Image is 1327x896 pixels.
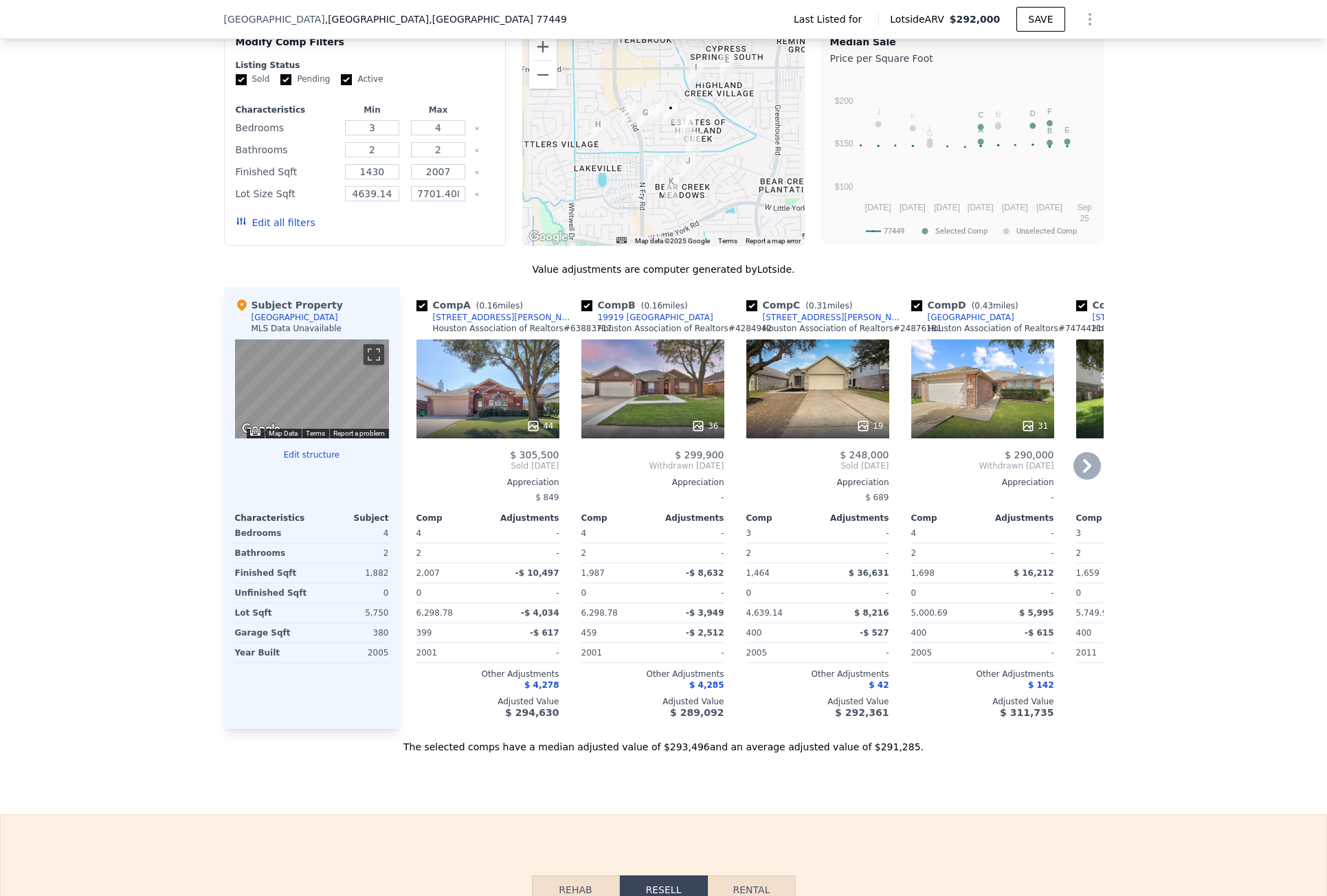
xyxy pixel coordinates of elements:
text: J [876,108,880,116]
div: Garage Sqft [235,623,309,642]
div: Year Built [235,643,309,662]
a: Report a map error [746,237,801,245]
span: $ 36,631 [849,568,889,578]
div: 2 [315,544,389,563]
button: Keyboard shortcuts [616,237,626,243]
div: Modify Comp Filters [236,35,495,60]
div: Subject Property [235,298,343,312]
div: 6707 Enchanted Crest Dr [650,100,665,124]
text: [DATE] [1001,203,1027,212]
span: 0.31 [809,301,827,311]
input: Active [341,74,352,85]
a: [STREET_ADDRESS][PERSON_NAME] [416,312,576,323]
label: Sold [236,74,270,85]
span: $ 305,500 [510,449,559,460]
text: H [995,109,1001,117]
div: Adjustments [983,513,1054,524]
div: Comp E [1076,298,1183,312]
span: $ 311,735 [1000,707,1053,718]
div: Houston Association of Realtors # 78377739 [1093,323,1272,334]
div: Comp [911,513,983,524]
div: - [656,583,724,603]
text: $100 [834,182,853,192]
div: 2011 [1076,643,1145,662]
div: Min [342,104,402,115]
div: 380 [315,623,389,642]
span: Last Listed for [794,12,867,26]
div: Value adjustments are computer generated by Lotside . [224,262,1104,276]
text: [DATE] [934,203,960,212]
text: E [1064,126,1069,134]
button: Clear [474,126,480,131]
div: - [656,643,724,662]
div: 2005 [911,643,980,662]
text: [DATE] [967,203,993,212]
div: [STREET_ADDRESS][PERSON_NAME] [433,312,576,323]
text: $200 [834,96,853,106]
div: - [656,544,724,563]
span: $ 5,995 [1019,608,1053,618]
div: - [985,583,1054,603]
text: 25 [1080,214,1089,223]
div: 5,750 [315,603,389,623]
div: Comp A [416,298,528,312]
div: Bathrooms [236,140,337,159]
div: Appreciation [1076,477,1219,488]
div: Lot Sqft [235,603,309,623]
span: $ 299,900 [675,449,724,460]
div: 36 [691,419,718,433]
div: - [985,544,1054,563]
div: 6926 Eagle Ridge Dr [720,53,735,76]
div: Lot Size Sqft [236,184,337,203]
div: Map [235,339,389,438]
div: Houston Association of Realtors # 24876181 [763,323,942,334]
span: 0 [911,588,917,598]
div: Houston Association of Realtors # 74744210 [928,323,1107,334]
div: Bedrooms [235,524,309,543]
span: $ 142 [1028,680,1054,690]
span: $ 248,000 [840,449,889,460]
div: Comp D [911,298,1024,312]
text: L [996,111,1000,119]
div: Adjustments [818,513,889,524]
div: Comp [416,513,488,524]
text: Selected Comp [935,227,988,236]
div: - [985,524,1054,543]
div: 31 [1021,419,1048,433]
span: 0.16 [644,301,662,311]
div: Bathrooms [235,544,309,563]
span: , [GEOGRAPHIC_DATA] 77449 [429,14,567,25]
button: Toggle fullscreen view [364,344,384,365]
span: $ 292,361 [835,707,889,718]
div: 20118 Wide Creek Ct [638,106,653,129]
label: Active [341,74,383,85]
a: Report a problem [333,429,385,437]
span: 0 [581,588,587,598]
div: The selected comps have a median adjusted value of $293,496 and an average adjusted value of $291... [224,729,1104,754]
text: K [910,112,915,120]
div: Finished Sqft [235,563,309,583]
div: Appreciation [416,477,559,488]
text: B [1047,126,1051,135]
span: $292,000 [950,14,1001,25]
span: 4,639.14 [746,608,783,618]
span: 399 [416,628,432,638]
button: Map Data [269,429,298,438]
span: Sold [DATE] [746,460,889,471]
span: 0 [746,588,752,598]
span: 0 [1076,588,1082,598]
span: $ 849 [535,493,559,502]
div: 20042 Arbor Creek Dr [663,101,678,124]
div: Adjusted Value [911,696,1054,707]
span: $ 4,285 [689,680,724,690]
span: 2,007 [416,568,440,578]
div: Price per Square Foot [830,49,1095,68]
button: Show Options [1076,5,1104,33]
div: Other Adjustments [1076,669,1219,680]
div: 6630 Barker Bend Ln [590,117,605,141]
div: Adjusted Value [746,696,889,707]
span: 400 [911,628,927,638]
span: 1,987 [581,568,605,578]
div: Houston Association of Realtors # 4284942 [598,323,772,334]
div: Listing Status [236,60,495,71]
